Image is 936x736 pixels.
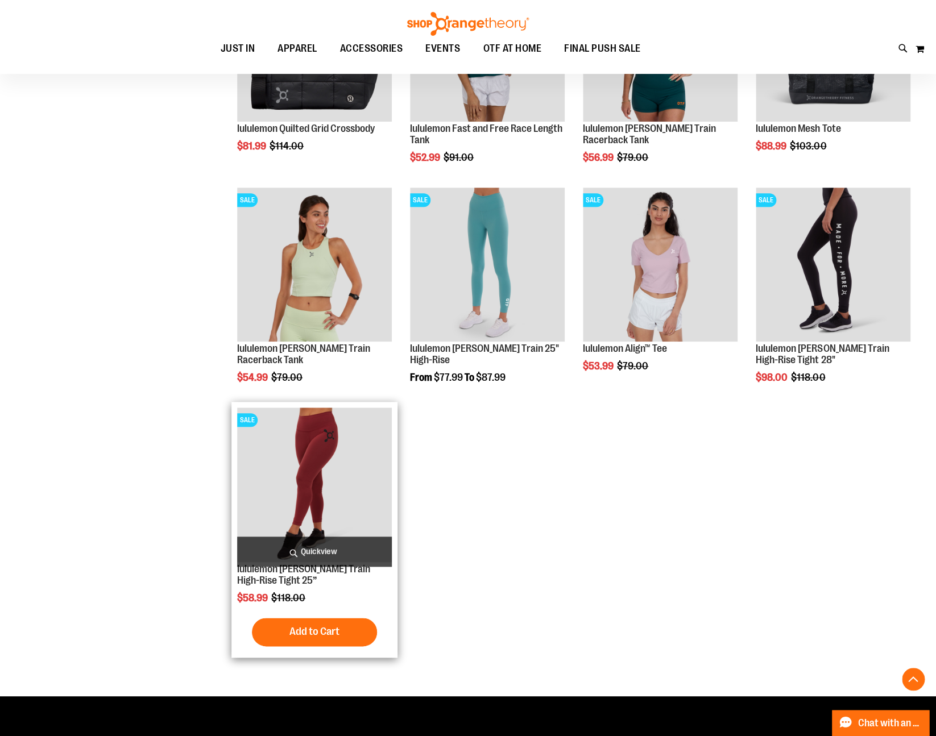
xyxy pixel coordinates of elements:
img: Product image for lululemon Align™ T-Shirt [583,188,738,342]
a: Product image for lululemon Wunder Train High-Rise Tight 28"SALE [756,188,910,344]
a: Product image for lululemon Womens Wunder Train High-Rise Tight 25inSALE [410,188,565,344]
span: $58.99 [237,592,270,604]
a: lululemon Align™ Tee [583,343,667,354]
span: $118.00 [271,592,307,604]
a: lululemon [PERSON_NAME] Train High-Rise Tight 28" [756,343,889,365]
img: Shop Orangetheory [405,12,531,36]
button: Add to Cart [252,618,377,646]
a: JUST IN [209,36,267,62]
a: lululemon Mesh Tote [756,123,840,134]
a: lululemon [PERSON_NAME] Train 25" High-Rise [410,343,558,365]
span: SALE [410,193,430,207]
span: SALE [583,193,603,207]
span: $81.99 [237,140,268,152]
a: OTF AT HOME [471,36,553,62]
span: SALE [237,413,258,427]
button: Chat with an Expert [832,710,930,736]
span: SALE [756,193,776,207]
span: APPAREL [278,36,317,61]
div: product [404,182,570,412]
a: ACCESSORIES [329,36,415,62]
span: $118.00 [791,372,827,383]
span: ACCESSORIES [340,36,403,61]
span: EVENTS [425,36,460,61]
a: APPAREL [266,36,329,62]
span: FINAL PUSH SALE [564,36,641,61]
span: $79.00 [271,372,304,383]
a: Product image for lululemon Wunder Train Racerback TankSALE [237,188,392,344]
span: Add to Cart [289,625,339,638]
img: Product image for lululemon Womens Wunder Train High-Rise Tight 25in [410,188,565,342]
span: $52.99 [410,152,442,163]
span: $53.99 [583,360,615,372]
a: lululemon [PERSON_NAME] Train High-Rise Tight 25” [237,563,370,586]
div: product [231,402,397,657]
a: lululemon [PERSON_NAME] Train Racerback Tank [237,343,370,365]
a: lululemon Fast and Free Race Length Tank [410,123,562,145]
span: $87.99 [476,372,506,383]
img: Product image for lululemon Wunder Train High-Rise Tight 25” [237,407,392,562]
span: OTF AT HOME [483,36,541,61]
span: To [465,372,474,383]
span: $56.99 [583,152,615,163]
span: $114.00 [270,140,305,152]
button: Back To Top [902,668,925,691]
div: product [231,182,397,412]
div: product [577,182,743,401]
a: Product image for lululemon Align™ T-ShirtSALE [583,188,738,344]
a: EVENTS [414,36,471,62]
span: $103.00 [790,140,828,152]
span: $98.00 [756,372,789,383]
span: SALE [237,193,258,207]
span: $79.00 [617,360,650,372]
div: product [750,182,916,412]
img: Product image for lululemon Wunder Train Racerback Tank [237,188,392,342]
span: Chat with an Expert [858,718,922,729]
a: FINAL PUSH SALE [553,36,652,61]
span: $79.00 [617,152,650,163]
a: lululemon Quilted Grid Crossbody [237,123,375,134]
a: Quickview [237,537,392,567]
span: $54.99 [237,372,270,383]
span: From [410,372,432,383]
span: $91.00 [444,152,475,163]
span: $88.99 [756,140,788,152]
a: lululemon [PERSON_NAME] Train Racerback Tank [583,123,716,145]
img: Product image for lululemon Wunder Train High-Rise Tight 28" [756,188,910,342]
span: JUST IN [221,36,255,61]
span: $77.99 [434,372,463,383]
a: Product image for lululemon Wunder Train High-Rise Tight 25”SALE [237,407,392,564]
